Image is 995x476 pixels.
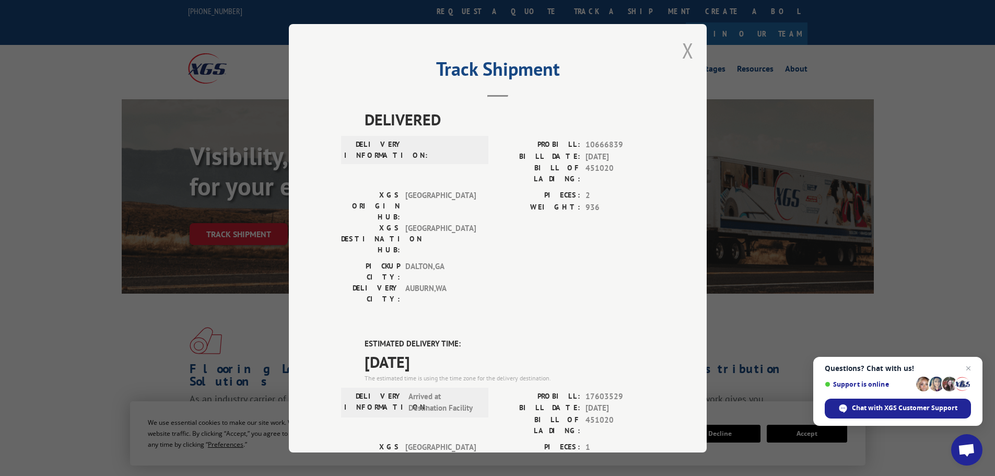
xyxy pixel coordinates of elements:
label: XGS ORIGIN HUB: [341,190,400,223]
span: Arrived at Destination Facility [408,390,479,414]
div: Open chat [951,434,982,466]
span: [DATE] [365,350,654,373]
label: XGS ORIGIN HUB: [341,441,400,474]
label: BILL OF LADING: [498,162,580,184]
span: [DATE] [586,402,654,414]
label: BILL OF LADING: [498,414,580,436]
label: PICKUP CITY: [341,261,400,283]
span: [GEOGRAPHIC_DATA] [405,441,476,474]
h2: Track Shipment [341,62,654,82]
span: DELIVERED [365,108,654,131]
span: Close chat [962,362,975,375]
label: PROBILL: [498,390,580,402]
div: The estimated time is using the time zone for the delivery destination. [365,373,654,382]
div: Chat with XGS Customer Support [825,399,971,419]
label: DELIVERY CITY: [341,283,400,305]
span: 10666839 [586,139,654,151]
span: [DATE] [586,150,654,162]
label: DELIVERY INFORMATION: [344,390,403,414]
label: DELIVERY INFORMATION: [344,139,403,161]
label: XGS DESTINATION HUB: [341,223,400,256]
span: Support is online [825,380,912,388]
span: [GEOGRAPHIC_DATA] [405,190,476,223]
button: Close modal [682,37,694,64]
label: BILL DATE: [498,150,580,162]
span: 451020 [586,162,654,184]
label: PIECES: [498,190,580,202]
span: 1 [586,441,654,453]
span: AUBURN , WA [405,283,476,305]
span: 451020 [586,414,654,436]
span: Chat with XGS Customer Support [852,403,957,413]
span: Questions? Chat with us! [825,364,971,373]
label: PROBILL: [498,139,580,151]
label: PIECES: [498,441,580,453]
span: 936 [586,201,654,213]
span: [GEOGRAPHIC_DATA] [405,223,476,256]
span: 2 [586,190,654,202]
label: WEIGHT: [498,201,580,213]
label: ESTIMATED DELIVERY TIME: [365,338,654,350]
label: BILL DATE: [498,402,580,414]
span: DALTON , GA [405,261,476,283]
span: 17603529 [586,390,654,402]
